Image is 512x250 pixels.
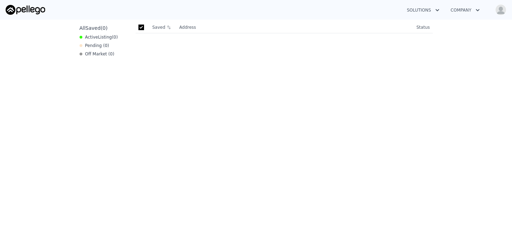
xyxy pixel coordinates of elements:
span: Listing [98,35,112,40]
div: Off Market ( 0 ) [80,51,115,57]
div: Pending ( 0 ) [80,43,109,48]
th: Saved [150,22,177,33]
div: All ( 0 ) [80,25,108,32]
button: Solutions [401,4,445,16]
button: Company [445,4,485,16]
img: avatar [495,4,506,15]
span: Saved [86,25,101,31]
th: Status [414,22,432,33]
th: Address [177,22,414,33]
span: Active ( 0 ) [85,34,118,40]
img: Pellego [6,5,45,15]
